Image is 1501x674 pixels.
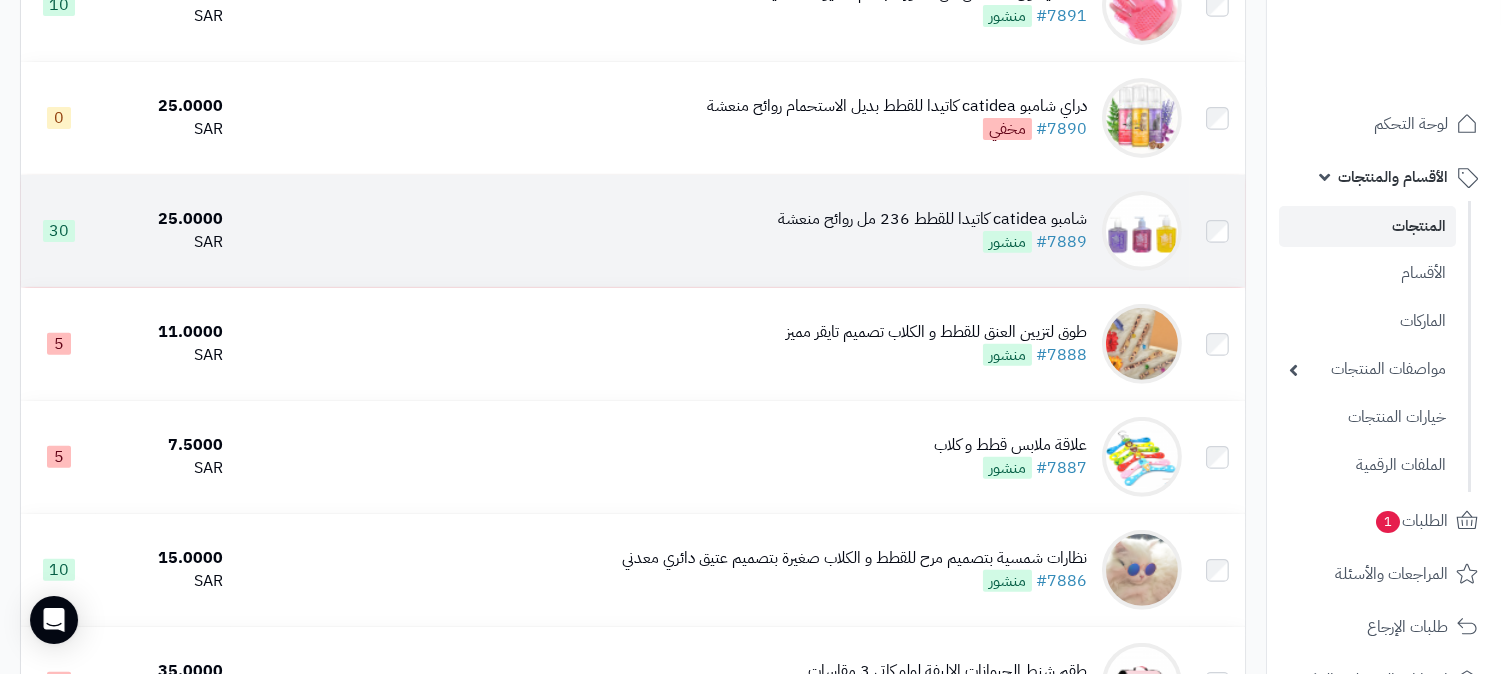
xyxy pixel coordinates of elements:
span: 0 [47,107,71,129]
div: 11.0000 [104,321,223,344]
div: علاقة ملابس قطط و كلاب [934,434,1087,457]
span: مخفي [983,118,1032,140]
a: #7887 [1036,456,1087,480]
span: الطلبات [1374,507,1448,535]
a: مواصفات المنتجات [1279,348,1456,391]
a: الطلبات1 [1279,497,1489,545]
div: طوق لتزيين العنق للقطط و الكلاب تصميم تايقر مميز [786,321,1087,344]
span: 5 [47,333,71,355]
div: SAR [104,344,223,367]
span: 1 [1376,511,1400,533]
div: SAR [104,5,223,28]
span: منشور [983,5,1032,27]
a: الملفات الرقمية [1279,444,1456,487]
a: #7886 [1036,569,1087,593]
img: علاقة ملابس قطط و كلاب [1102,417,1182,497]
a: المراجعات والأسئلة [1279,550,1489,598]
a: الماركات [1279,300,1456,343]
span: منشور [983,231,1032,253]
span: 10 [43,559,75,581]
span: طلبات الإرجاع [1367,613,1448,641]
a: #7888 [1036,343,1087,367]
div: SAR [104,118,223,141]
div: دراي شامبو catidea كاتيدا للقطط بديل الاستحمام روائح منعشة [707,95,1087,118]
span: الأقسام والمنتجات [1338,163,1448,191]
a: طلبات الإرجاع [1279,603,1489,651]
a: #7891 [1036,4,1087,28]
div: 25.0000 [104,95,223,118]
a: لوحة التحكم [1279,100,1489,148]
span: منشور [983,570,1032,592]
div: SAR [104,570,223,593]
a: المنتجات [1279,206,1456,247]
img: logo-2.png [1365,56,1482,98]
a: خيارات المنتجات [1279,396,1456,439]
div: شامبو catidea كاتيدا للقطط 236 مل روائح منعشة [778,208,1087,231]
span: منشور [983,344,1032,366]
div: SAR [104,231,223,254]
div: نظارات شمسية بتصميم مرح للقطط و الكلاب صغيرة بتصميم عتيق دائري معدني [622,547,1087,570]
div: SAR [104,457,223,480]
div: 25.0000 [104,208,223,231]
img: دراي شامبو catidea كاتيدا للقطط بديل الاستحمام روائح منعشة [1102,78,1182,158]
img: طوق لتزيين العنق للقطط و الكلاب تصميم تايقر مميز [1102,304,1182,384]
img: نظارات شمسية بتصميم مرح للقطط و الكلاب صغيرة بتصميم عتيق دائري معدني [1102,530,1182,610]
span: 5 [47,446,71,468]
span: منشور [983,457,1032,479]
span: 30 [43,220,75,242]
span: لوحة التحكم [1374,110,1448,138]
a: #7889 [1036,230,1087,254]
a: الأقسام [1279,252,1456,295]
img: شامبو catidea كاتيدا للقطط 236 مل روائح منعشة [1102,191,1182,271]
span: المراجعات والأسئلة [1335,560,1448,588]
div: 7.5000 [104,434,223,457]
div: Open Intercom Messenger [30,596,78,644]
a: #7890 [1036,117,1087,141]
div: 15.0000 [104,547,223,570]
